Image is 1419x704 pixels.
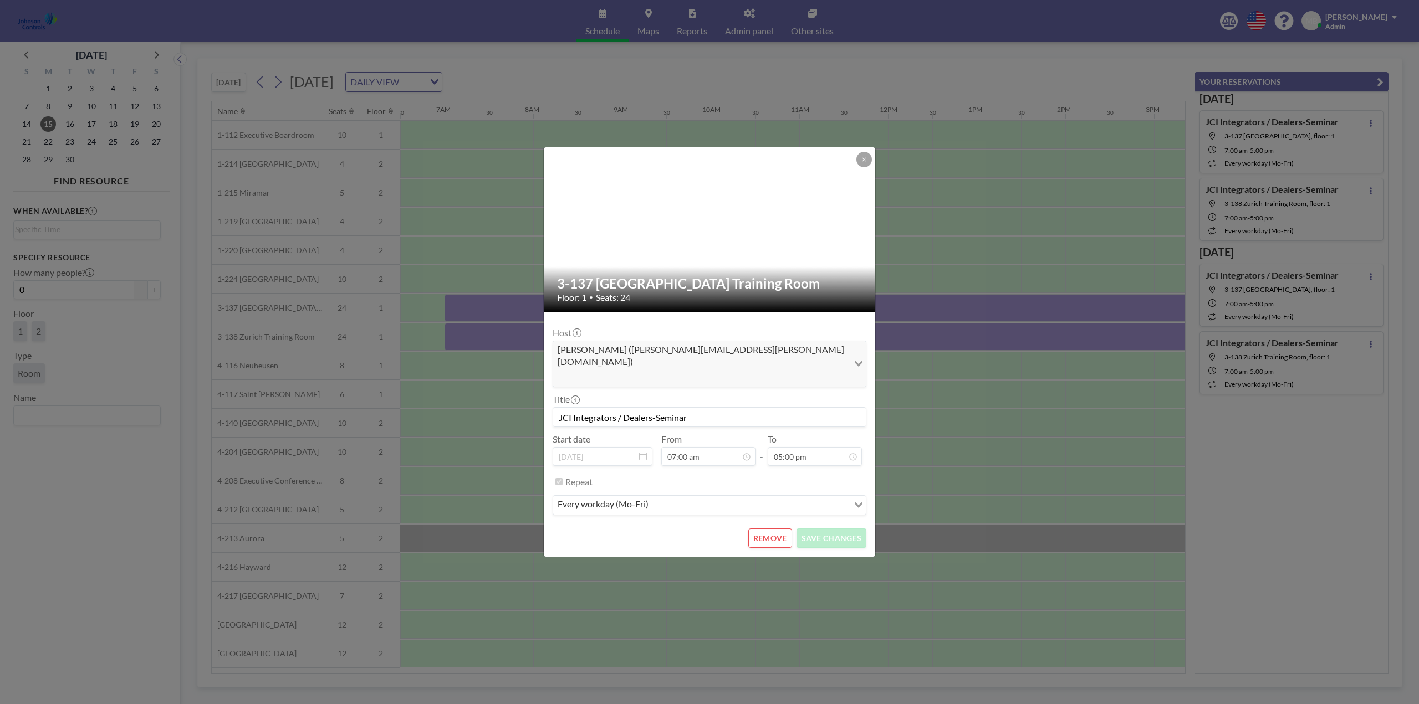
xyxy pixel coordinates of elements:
[589,293,593,301] span: •
[652,498,848,512] input: Search for option
[768,434,777,445] label: To
[554,370,848,384] input: Search for option
[557,275,863,292] h2: 3-137 [GEOGRAPHIC_DATA] Training Room
[557,292,586,303] span: Floor: 1
[553,496,866,515] div: Search for option
[553,434,590,445] label: Start date
[661,434,682,445] label: From
[565,476,593,487] label: Repeat
[555,498,651,512] span: every workday (Mo-Fri)
[760,438,763,462] span: -
[555,343,846,368] span: [PERSON_NAME] ([PERSON_NAME][EMAIL_ADDRESS][PERSON_NAME][DOMAIN_NAME])
[748,528,792,548] button: REMOVE
[797,528,866,548] button: SAVE CHANGES
[553,394,579,405] label: Title
[596,292,630,303] span: Seats: 24
[553,408,866,426] input: (No title)
[553,327,580,338] label: Host
[553,341,866,387] div: Search for option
